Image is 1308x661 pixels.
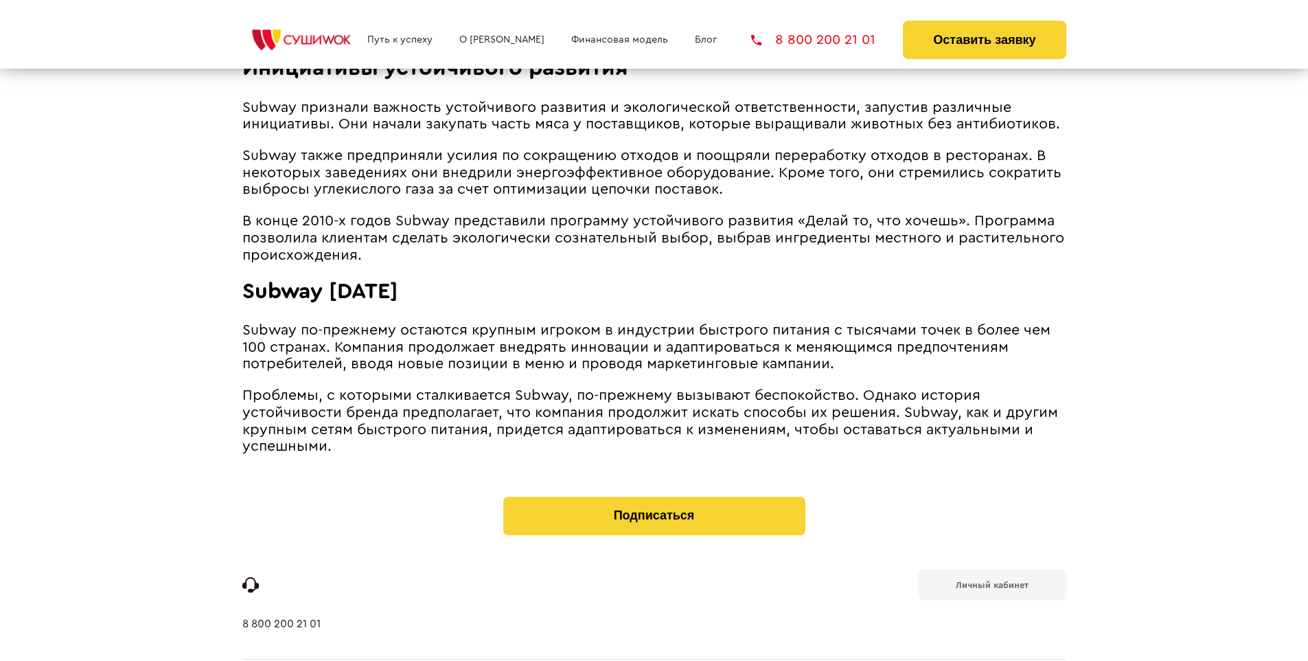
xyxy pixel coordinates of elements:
a: Личный кабинет [918,570,1066,601]
a: 8 800 200 21 01 [751,33,875,47]
span: Subway [DATE] [242,280,398,302]
span: 8 800 200 21 01 [775,33,875,47]
button: Оставить заявку [903,21,1066,59]
a: Блог [695,34,717,45]
span: Subway также предприняли усилия по сокращению отходов и поощряли переработку отходов в ресторанах... [242,148,1062,197]
button: Подписаться [503,497,805,535]
span: В конце 2010-х годов Subway представили программу устойчивого развития «Делай то, что хочешь». Пр... [242,214,1064,262]
a: Финансовая модель [571,34,668,45]
a: 8 800 200 21 01 [242,618,321,659]
a: Путь к успеху [367,34,433,45]
a: О [PERSON_NAME] [459,34,544,45]
span: Проблемы, с которыми сталкивается Subway, по-прежнему вызывают беспокойство. Однако история устой... [242,388,1058,453]
b: Личный кабинет [956,581,1029,590]
span: Инициативы устойчивого развития [242,57,628,79]
span: Subway по-прежнему остаются крупным игроком в индустрии быстрого питания с тысячами точек в более... [242,323,1051,371]
span: Subway признали важность устойчивого развития и экологической ответственности, запустив различные... [242,100,1060,132]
